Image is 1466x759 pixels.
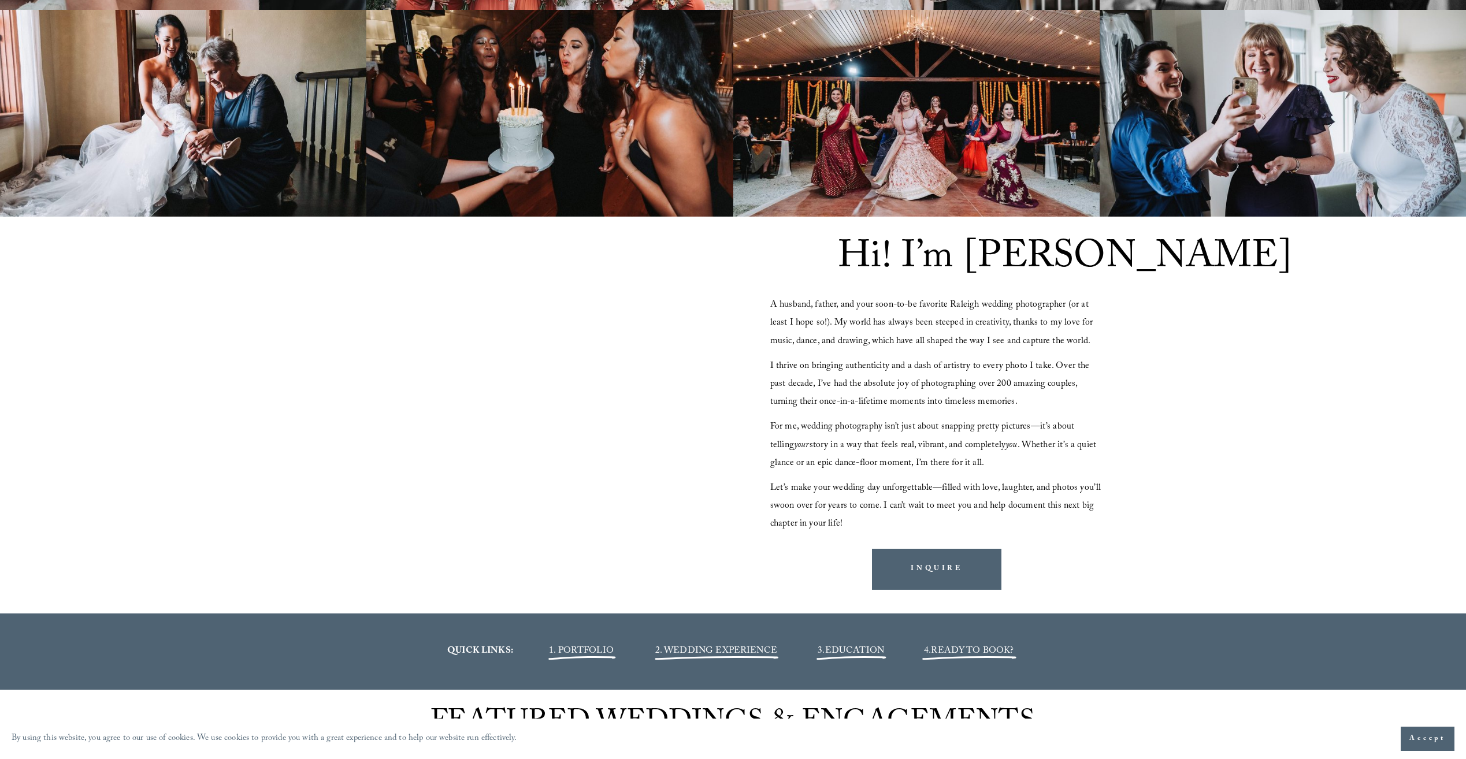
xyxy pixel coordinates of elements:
[818,643,884,659] span: 3.
[770,481,1104,532] span: Let’s make your wedding day unforgettable—filled with love, laughter, and photos you’ll swoon ove...
[366,10,733,217] img: Three women in black dresses blowing out candles on a cake at a party.
[12,731,517,747] p: By using this website, you agree to our use of cookies. We use cookies to provide you with a grea...
[447,643,513,659] strong: QUICK LINKS:
[430,700,1035,748] span: FEATURED WEDDINGS & ENGAGEMENTS
[931,643,1014,659] a: READY TO BOOK?
[1409,733,1446,745] span: Accept
[872,549,1001,590] a: INQUIRE
[770,419,1098,471] span: For me, wedding photography isn’t just about snapping pretty pictures—it’s about telling story in...
[770,297,1096,349] span: A husband, father, and your soon-to-be favorite Raleigh wedding photographer (or at least I hope ...
[1100,10,1466,217] img: Three women in a room smiling and looking at a smartphone. One woman is wearing a white lace dress.
[838,228,1292,293] span: Hi! I’m [PERSON_NAME]
[1401,727,1454,751] button: Accept
[924,643,931,659] span: 4.
[770,359,1092,410] span: I thrive on bringing authenticity and a dash of artistry to every photo I take. Over the past dec...
[825,643,884,659] a: EDUCATION
[655,643,777,659] a: 2. WEDDING EXPERIENCE
[549,643,614,659] a: 1. PORTFOLIO
[1005,438,1017,453] em: you
[733,10,1100,217] img: A group of women in colorful traditional Indian attire dancing under a decorated canopy with stri...
[794,438,810,453] em: your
